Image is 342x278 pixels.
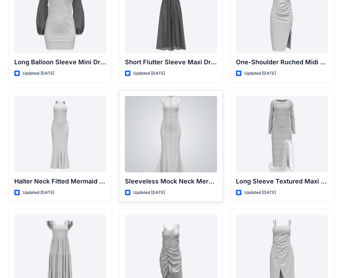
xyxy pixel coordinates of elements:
[133,189,165,196] p: Updated [DATE]
[23,189,54,196] p: Updated [DATE]
[23,70,54,77] p: Updated [DATE]
[14,177,106,186] p: Halter Neck Fitted Mermaid Gown with Keyhole Detail
[236,57,328,67] p: One-Shoulder Ruched Midi Dress with Slit
[14,57,106,67] p: Long Balloon Sleeve Mini Dress with Wrap Bodice
[244,189,276,196] p: Updated [DATE]
[133,70,165,77] p: Updated [DATE]
[125,96,217,172] a: Sleeveless Mock Neck Mermaid Gown
[125,57,217,67] p: Short Flutter Sleeve Maxi Dress with Contrast [PERSON_NAME] and [PERSON_NAME]
[244,70,276,77] p: Updated [DATE]
[125,177,217,186] p: Sleeveless Mock Neck Mermaid Gown
[14,96,106,172] a: Halter Neck Fitted Mermaid Gown with Keyhole Detail
[236,96,328,172] a: Long Sleeve Textured Maxi Dress with Feather Hem
[236,177,328,186] p: Long Sleeve Textured Maxi Dress with Feather Hem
